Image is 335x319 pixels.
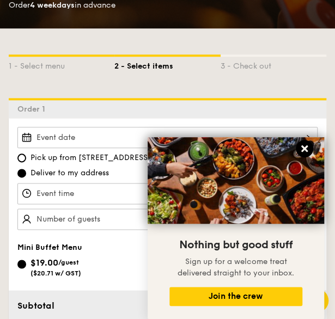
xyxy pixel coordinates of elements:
[17,105,50,114] span: Order 1
[17,127,318,148] input: Event date
[17,208,318,230] input: Number of guests
[9,57,114,72] div: 1 - Select menu
[169,287,302,306] button: Join the crew
[148,137,324,224] img: DSC07876-Edit02-Large.jpeg
[178,257,294,278] span: Sign up for a welcome treat delivered straight to your inbox.
[221,57,326,72] div: 3 - Check out
[30,1,75,10] strong: 4 weekdays
[31,152,151,163] span: Pick up from [STREET_ADDRESS]
[17,243,82,252] span: Mini Buffet Menu
[17,300,54,310] span: Subtotal
[58,259,79,266] span: /guest
[296,140,313,157] button: Close
[17,260,26,268] input: $19.00/guest($20.71 w/ GST)6 coursesMin 10 guests
[17,183,318,204] input: Event time
[114,57,220,72] div: 2 - Select items
[17,169,26,177] input: Deliver to my address
[31,168,109,179] span: Deliver to my address
[179,238,293,251] span: Nothing but good stuff
[17,154,26,162] input: Pick up from [STREET_ADDRESS]
[31,257,58,268] span: $19.00
[31,269,81,277] span: ($20.71 w/ GST)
